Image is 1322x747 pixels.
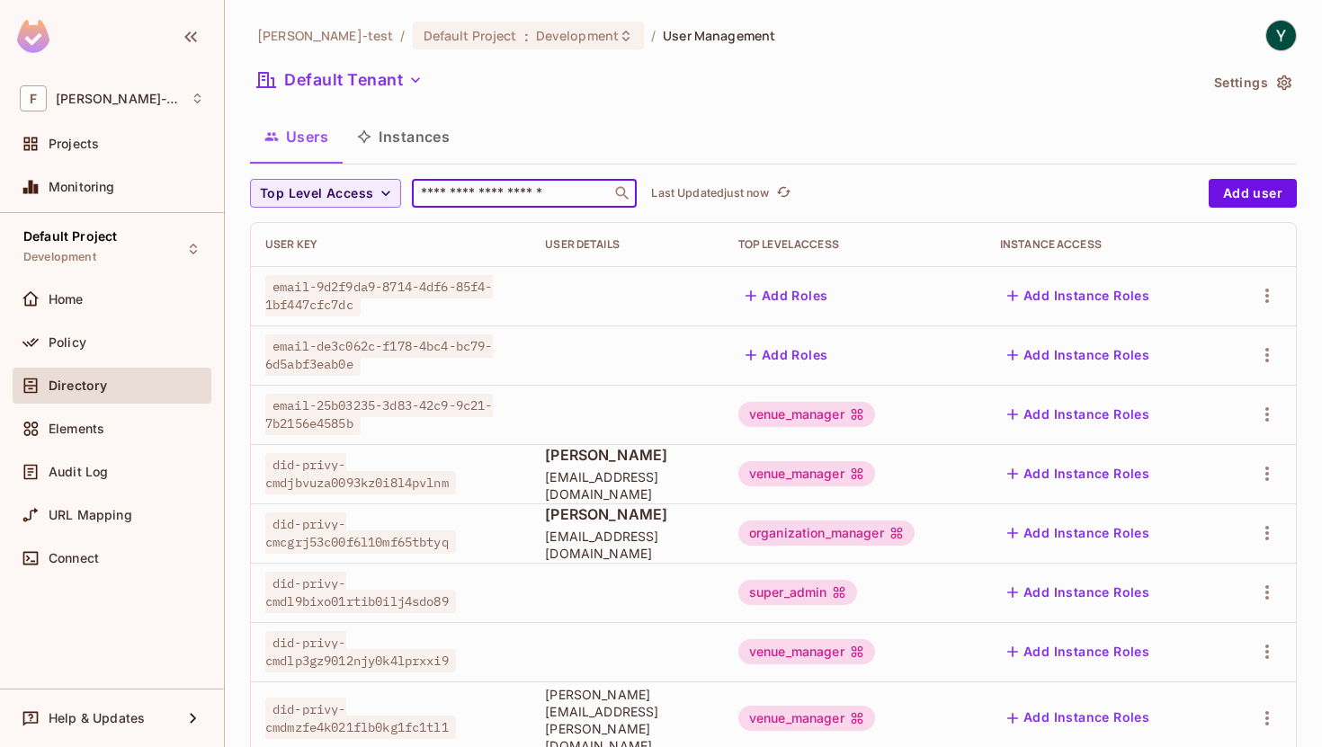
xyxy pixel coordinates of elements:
button: Add Instance Roles [1000,459,1157,488]
div: venue_manager [738,706,875,731]
li: / [651,27,656,44]
span: email-9d2f9da9-8714-4df6-85f4-1bf447cfc7dc [265,275,493,316]
span: Projects [49,137,99,151]
span: Development [536,27,619,44]
button: Add Instance Roles [1000,341,1157,369]
span: [EMAIL_ADDRESS][DOMAIN_NAME] [545,468,709,502]
span: did-privy-cmdlp3gz9012njy0k4lprxxi9 [265,631,456,672]
span: Directory [49,378,107,393]
button: Add Instance Roles [1000,704,1157,733]
span: Monitoring [49,180,115,194]
span: the active workspace [257,27,393,44]
span: email-25b03235-3d83-42c9-9c21-7b2156e4585b [265,394,493,435]
button: Add Instance Roles [1000,281,1157,310]
div: Top Level Access [738,237,971,252]
span: User Management [663,27,775,44]
li: / [400,27,405,44]
button: Add user [1209,179,1297,208]
span: URL Mapping [49,508,132,522]
span: [PERSON_NAME] [545,445,709,465]
span: Help & Updates [49,711,145,725]
span: Audit Log [49,465,108,479]
span: Click to refresh data [769,182,794,204]
img: SReyMgAAAABJRU5ErkJggg== [17,20,49,53]
div: super_admin [738,580,858,605]
span: Top Level Access [260,182,373,205]
div: User Details [545,237,709,252]
span: Connect [49,551,99,565]
button: refresh [773,182,794,204]
span: Policy [49,335,86,350]
div: User Key [265,237,516,252]
button: Top Level Access [250,179,401,208]
button: Add Instance Roles [1000,400,1157,429]
div: venue_manager [738,461,875,486]
div: venue_manager [738,639,875,664]
button: Settings [1207,68,1297,97]
span: Elements [49,422,104,436]
span: did-privy-cmcgrj53c00f6l10mf65tbtyq [265,512,456,554]
button: Add Instance Roles [1000,519,1157,547]
span: [PERSON_NAME] [545,504,709,524]
span: F [20,85,47,111]
span: did-privy-cmdmzfe4k021flb0kg1fc1tl1 [265,698,456,739]
button: Default Tenant [250,66,430,94]
span: Workspace: finch-test [56,92,182,106]
div: organization_manager [738,520,915,546]
span: Development [23,250,96,264]
span: did-privy-cmdjbvuza0093kz0i8l4pvlnm [265,453,456,494]
span: did-privy-cmdl9bixo01rtib0ilj4sdo89 [265,572,456,613]
button: Add Roles [738,281,835,310]
span: email-de3c062c-f178-4bc4-bc79-6d5abf3eab0e [265,334,493,376]
button: Add Instance Roles [1000,578,1157,607]
button: Users [250,114,343,159]
span: [EMAIL_ADDRESS][DOMAIN_NAME] [545,528,709,562]
div: venue_manager [738,402,875,427]
button: Add Instance Roles [1000,637,1157,666]
span: refresh [776,184,791,202]
div: Instance Access [1000,237,1208,252]
span: Default Project [424,27,517,44]
p: Last Updated just now [651,186,769,200]
span: : [523,29,530,43]
img: Yigit Balceli [1266,21,1296,50]
button: Add Roles [738,341,835,369]
span: Default Project [23,229,117,244]
button: Instances [343,114,464,159]
span: Home [49,292,84,307]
